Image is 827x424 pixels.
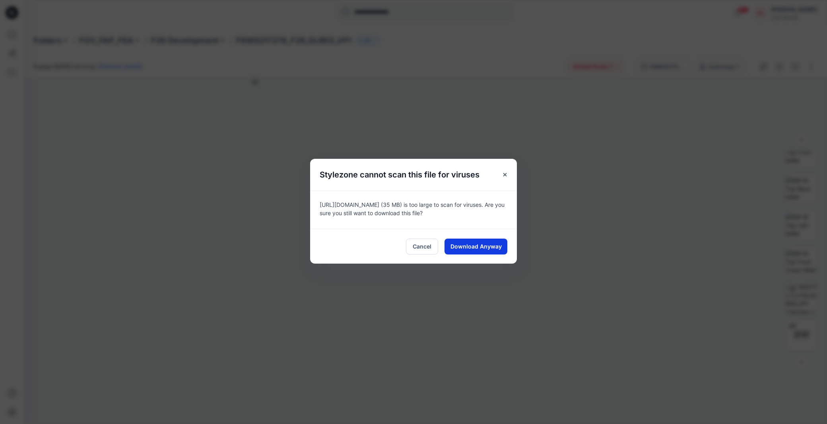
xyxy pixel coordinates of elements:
button: Download Anyway [445,239,507,254]
button: Cancel [406,239,438,254]
button: Close [498,168,512,182]
h5: Stylezone cannot scan this file for viruses [310,159,489,191]
div: [URL][DOMAIN_NAME] (35 MB) is too large to scan for viruses. Are you sure you still want to downl... [310,191,517,229]
span: Download Anyway [450,242,502,251]
span: Cancel [413,242,431,251]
